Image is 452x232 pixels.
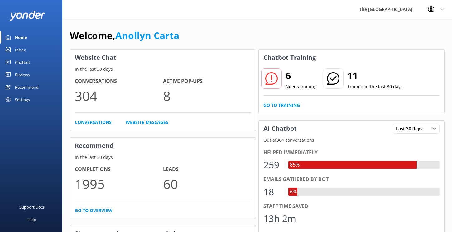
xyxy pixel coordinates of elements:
a: Go to Training [263,102,300,109]
h4: Active Pop-ups [163,77,251,85]
div: 85% [288,161,301,169]
h4: Completions [75,165,163,173]
div: Help [27,213,36,226]
p: Trained in the last 30 days [347,83,403,90]
div: Settings [15,93,30,106]
h3: Chatbot Training [259,50,320,66]
p: Out of 304 conversations [259,137,444,144]
div: Chatbot [15,56,30,69]
p: Needs training [286,83,317,90]
img: yonder-white-logo.png [9,11,45,21]
h1: Welcome, [70,28,179,43]
div: Recommend [15,81,39,93]
a: Anollyn Carta [115,29,179,42]
h4: Conversations [75,77,163,85]
div: 18 [263,184,282,199]
p: In the last 30 days [70,66,256,73]
div: Home [15,31,27,44]
p: 1995 [75,173,163,194]
h2: 11 [347,68,403,83]
a: Go to overview [75,207,113,214]
div: Staff time saved [263,202,440,211]
div: Emails gathered by bot [263,175,440,183]
div: Inbox [15,44,26,56]
p: 304 [75,85,163,106]
h4: Leads [163,165,251,173]
h2: 6 [286,68,317,83]
div: Support Docs [19,201,45,213]
p: 60 [163,173,251,194]
div: Reviews [15,69,30,81]
div: 259 [263,157,282,172]
p: In the last 30 days [70,154,256,161]
span: Last 30 days [396,125,426,132]
h3: Website Chat [70,50,256,66]
a: Website Messages [126,119,168,126]
div: 13h 2m [263,211,296,226]
a: Conversations [75,119,112,126]
h3: Recommend [70,138,256,154]
div: 6% [288,188,298,196]
h3: AI Chatbot [259,121,301,137]
p: 8 [163,85,251,106]
div: Helped immediately [263,149,440,157]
